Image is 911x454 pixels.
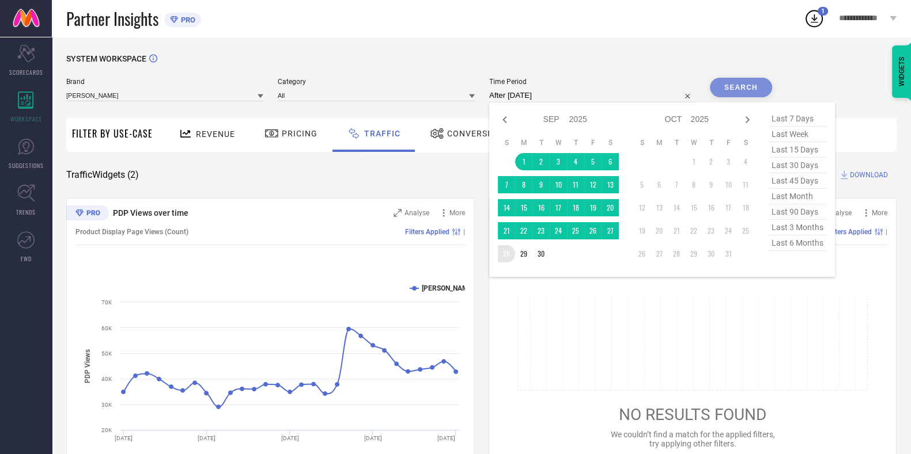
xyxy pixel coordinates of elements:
td: Tue Sep 09 2025 [532,176,550,193]
td: Tue Sep 23 2025 [532,222,550,239]
text: 50K [101,350,112,357]
span: last 15 days [769,142,826,158]
text: 40K [101,376,112,382]
span: Brand [66,78,263,86]
span: More [449,209,465,217]
td: Thu Oct 02 2025 [702,153,720,170]
td: Thu Sep 18 2025 [567,199,584,216]
span: last 90 days [769,204,826,220]
span: Category [278,78,475,86]
span: SCORECARDS [9,68,43,77]
td: Mon Sep 29 2025 [515,245,532,262]
text: [DATE] [115,435,133,441]
td: Sun Oct 05 2025 [633,176,651,193]
td: Mon Sep 01 2025 [515,153,532,170]
td: Sun Oct 12 2025 [633,199,651,216]
text: [DATE] [198,435,216,441]
td: Thu Oct 23 2025 [702,222,720,239]
span: last month [769,189,826,204]
span: last 45 days [769,173,826,189]
td: Sun Sep 14 2025 [498,199,515,216]
td: Tue Oct 21 2025 [668,222,685,239]
td: Fri Oct 10 2025 [720,176,737,193]
span: last 3 months [769,220,826,235]
text: [DATE] [281,435,299,441]
span: More [872,209,887,217]
span: Conversion [447,129,503,138]
div: Premium [66,205,109,223]
td: Wed Oct 15 2025 [685,199,702,216]
span: Filters Applied [405,228,449,236]
td: Sun Oct 19 2025 [633,222,651,239]
td: Sat Sep 20 2025 [602,199,619,216]
span: Time Period [489,78,695,86]
span: DOWNLOAD [850,169,888,181]
span: Traffic [364,129,400,138]
th: Sunday [633,138,651,147]
th: Saturday [737,138,754,147]
th: Wednesday [685,138,702,147]
span: last 7 days [769,111,826,127]
span: last week [769,127,826,142]
td: Sat Sep 06 2025 [602,153,619,170]
span: Analyse [827,209,852,217]
td: Sun Oct 26 2025 [633,245,651,262]
td: Wed Oct 01 2025 [685,153,702,170]
span: last 30 days [769,158,826,173]
td: Fri Sep 05 2025 [584,153,602,170]
th: Friday [584,138,602,147]
td: Thu Sep 25 2025 [567,222,584,239]
div: Next month [740,113,754,127]
td: Tue Sep 30 2025 [532,245,550,262]
td: Mon Sep 15 2025 [515,199,532,216]
th: Tuesday [532,138,550,147]
tspan: PDP Views [84,349,92,383]
td: Sat Oct 04 2025 [737,153,754,170]
td: Tue Sep 16 2025 [532,199,550,216]
span: | [886,228,887,236]
span: Partner Insights [66,7,158,30]
td: Fri Oct 17 2025 [720,199,737,216]
td: Mon Oct 27 2025 [651,245,668,262]
span: SYSTEM WORKSPACE [66,54,146,63]
td: Thu Sep 11 2025 [567,176,584,193]
span: PRO [178,16,195,24]
text: 70K [101,299,112,306]
span: Product Display Page Views (Count) [75,228,188,236]
span: Revenue [196,129,235,139]
span: WORKSPACE [10,115,42,123]
th: Thursday [702,138,720,147]
td: Wed Sep 24 2025 [550,222,567,239]
td: Sun Sep 28 2025 [498,245,515,262]
td: Wed Oct 22 2025 [685,222,702,239]
td: Mon Oct 13 2025 [651,199,668,216]
th: Thursday [567,138,584,147]
td: Mon Oct 06 2025 [651,176,668,193]
th: Monday [515,138,532,147]
span: Filters Applied [827,228,872,236]
span: 1 [821,7,825,15]
td: Wed Sep 03 2025 [550,153,567,170]
span: | [463,228,465,236]
text: 60K [101,325,112,331]
span: PDP Views over time [113,208,188,218]
td: Fri Oct 31 2025 [720,245,737,262]
div: Previous month [498,113,512,127]
text: [DATE] [364,435,382,441]
th: Friday [720,138,737,147]
span: We couldn’t find a match for the applied filters, try applying other filters. [611,430,775,448]
td: Thu Oct 30 2025 [702,245,720,262]
span: Filter By Use-Case [72,127,153,140]
td: Sat Sep 13 2025 [602,176,619,193]
span: SUGGESTIONS [9,161,44,170]
td: Mon Sep 22 2025 [515,222,532,239]
text: 30K [101,402,112,408]
div: Open download list [804,8,825,29]
span: last 6 months [769,235,826,251]
th: Wednesday [550,138,567,147]
span: Pricing [282,129,317,138]
td: Tue Oct 07 2025 [668,176,685,193]
td: Wed Sep 10 2025 [550,176,567,193]
text: [DATE] [437,435,455,441]
td: Fri Sep 26 2025 [584,222,602,239]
